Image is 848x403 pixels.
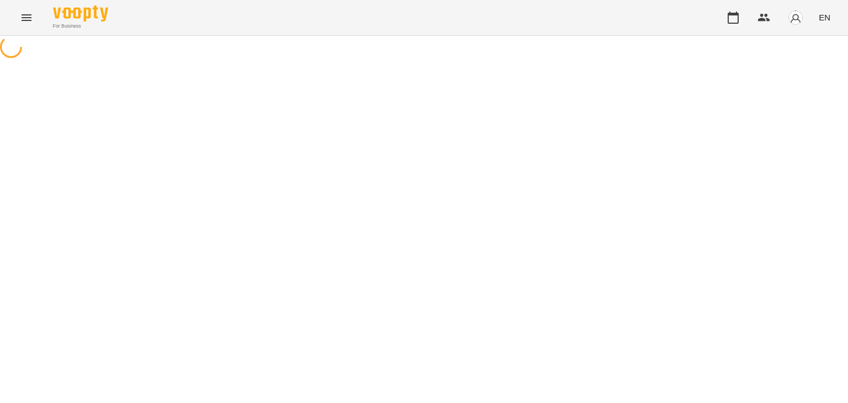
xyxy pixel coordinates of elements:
img: avatar_s.png [788,10,803,25]
span: For Business [53,23,108,30]
span: EN [819,12,830,23]
img: Voopty Logo [53,6,108,22]
button: Menu [13,4,40,31]
button: EN [814,7,835,28]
